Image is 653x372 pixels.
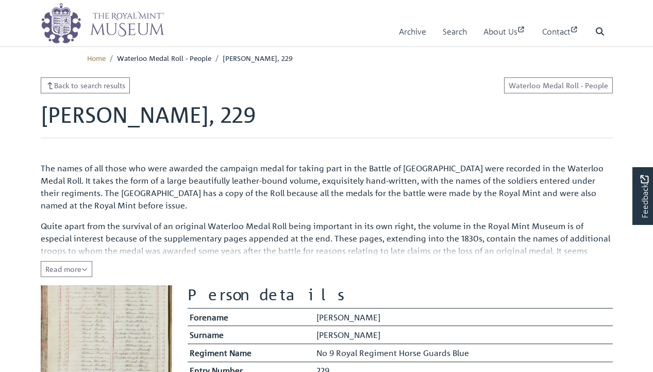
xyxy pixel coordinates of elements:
[41,221,610,281] span: Quite apart from the survival of an original Waterloo Medal Roll being important in its own right...
[188,344,314,362] th: Regiment Name
[45,264,88,273] span: Read more
[542,17,579,46] a: Contact
[314,326,612,344] td: [PERSON_NAME]
[483,17,526,46] a: About Us
[41,77,130,93] a: Back to search results
[188,285,613,304] h2: Person details
[314,344,612,362] td: No 9 Royal Regiment Horse Guards Blue
[638,175,650,218] span: Feedback
[223,53,293,62] span: [PERSON_NAME], 229
[443,17,467,46] a: Search
[117,53,211,62] span: Waterloo Medal Roll - People
[41,163,604,211] span: The names of all those who were awarded the campaign medal for taking part in the Battle of [GEOG...
[188,308,314,326] th: Forename
[632,167,653,225] a: Would you like to provide feedback?
[399,17,426,46] a: Archive
[41,261,92,277] button: Read all of the content
[504,77,613,93] a: Waterloo Medal Roll - People
[87,53,106,62] a: Home
[188,326,314,344] th: Surname
[314,308,612,326] td: [PERSON_NAME]
[41,102,613,138] h1: [PERSON_NAME], 229
[41,3,164,44] img: logo_wide.png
